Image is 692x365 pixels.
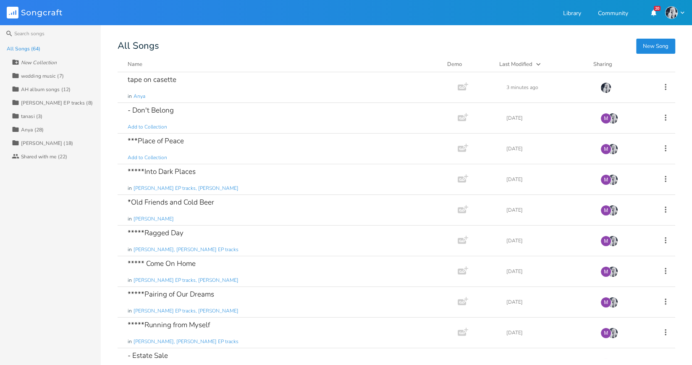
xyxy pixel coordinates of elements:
[506,177,590,182] div: [DATE]
[134,215,174,223] span: [PERSON_NAME]
[21,141,73,146] div: [PERSON_NAME] (18)
[600,113,611,124] div: melindameshad
[134,338,239,345] span: [PERSON_NAME], [PERSON_NAME] EP tracks
[600,144,611,155] div: melindameshad
[499,60,583,68] button: Last Modified
[506,116,590,121] div: [DATE]
[654,6,661,11] div: 20
[118,42,675,50] div: All Songs
[607,205,618,216] img: Anya
[506,238,590,243] div: [DATE]
[128,76,176,83] div: tape on casette
[128,215,132,223] span: in
[600,266,611,277] div: melindameshad
[128,60,437,68] button: Name
[563,11,581,18] a: Library
[506,146,590,151] div: [DATE]
[607,113,618,124] img: Anya
[128,277,132,284] span: in
[506,330,590,335] div: [DATE]
[598,11,628,18] a: Community
[7,46,40,51] div: All Songs (64)
[21,127,44,132] div: Anya (28)
[506,269,590,274] div: [DATE]
[128,199,214,206] div: *Old Friends and Cold Beer
[128,93,132,100] span: in
[128,307,132,315] span: in
[600,328,611,339] div: melindameshad
[600,205,611,216] div: melindameshad
[128,352,168,359] div: - Estate Sale
[506,85,590,90] div: 3 minutes ago
[134,307,239,315] span: [PERSON_NAME] EP tracks, [PERSON_NAME]
[128,123,167,131] span: Add to Collection
[128,60,142,68] div: Name
[600,297,611,308] div: melindameshad
[506,299,590,305] div: [DATE]
[134,277,239,284] span: [PERSON_NAME] EP tracks, [PERSON_NAME]
[607,328,618,339] img: Anya
[607,297,618,308] img: Anya
[21,87,71,92] div: AH album songs (12)
[499,60,532,68] div: Last Modified
[607,236,618,247] img: Anya
[128,338,132,345] span: in
[21,60,57,65] div: New Collection
[21,154,67,159] div: Shared with me (22)
[593,60,644,68] div: Sharing
[134,185,239,192] span: [PERSON_NAME] EP tracks, [PERSON_NAME]
[128,107,174,114] div: - Don't Belong
[128,154,167,161] span: Add to Collection
[665,6,678,19] img: Anya
[645,5,662,20] button: 20
[134,93,145,100] span: Anya
[128,185,132,192] span: in
[128,246,132,253] span: in
[600,236,611,247] div: melindameshad
[447,60,489,68] div: Demo
[607,144,618,155] img: Anya
[600,174,611,185] div: melindameshad
[636,39,675,54] button: New Song
[128,291,214,298] div: *****Pairing of Our Dreams
[21,100,93,105] div: [PERSON_NAME] EP tracks (8)
[600,82,611,93] img: Anya
[134,246,239,253] span: [PERSON_NAME], [PERSON_NAME] EP tracks
[128,137,184,144] div: ***Place of Peace
[506,207,590,213] div: [DATE]
[607,174,618,185] img: Anya
[21,74,64,79] div: wedding music (7)
[607,266,618,277] img: Anya
[21,114,42,119] div: tanasi (3)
